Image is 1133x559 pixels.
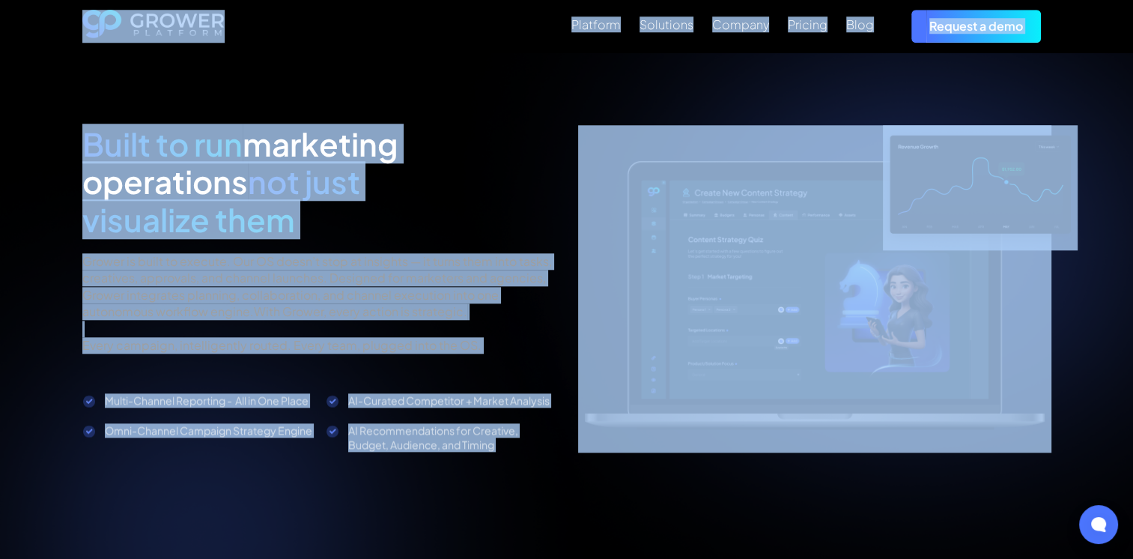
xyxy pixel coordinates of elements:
[82,10,225,43] a: home
[82,124,243,163] span: Built to run
[578,125,1051,453] img: digital marketing reporting software
[82,125,425,238] h2: marketing operations
[788,16,827,34] a: Pricing
[712,17,769,31] div: Company
[105,393,312,408] div: Multi-Channel Reporting - All in One Place
[640,17,693,31] div: Solutions
[788,17,827,31] div: Pricing
[712,16,769,34] a: Company
[105,423,312,438] div: Omni-Channel Campaign Strategy Engine
[911,10,1041,42] a: Request a demo
[846,17,874,31] div: Blog
[640,16,693,34] a: Solutions
[846,16,874,34] a: Blog
[82,161,360,238] span: not just visualize them
[571,17,621,31] div: Platform
[571,16,621,34] a: Platform
[348,393,556,408] div: AI-Curated Competitor + Market Analysis
[348,423,556,453] div: AI Recommendations for Creative, Budget, Audience, and Timing
[82,253,556,354] p: Grower is built to execute. Our OS doesn’t stop at insights — it turns them into tasks, creatives...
